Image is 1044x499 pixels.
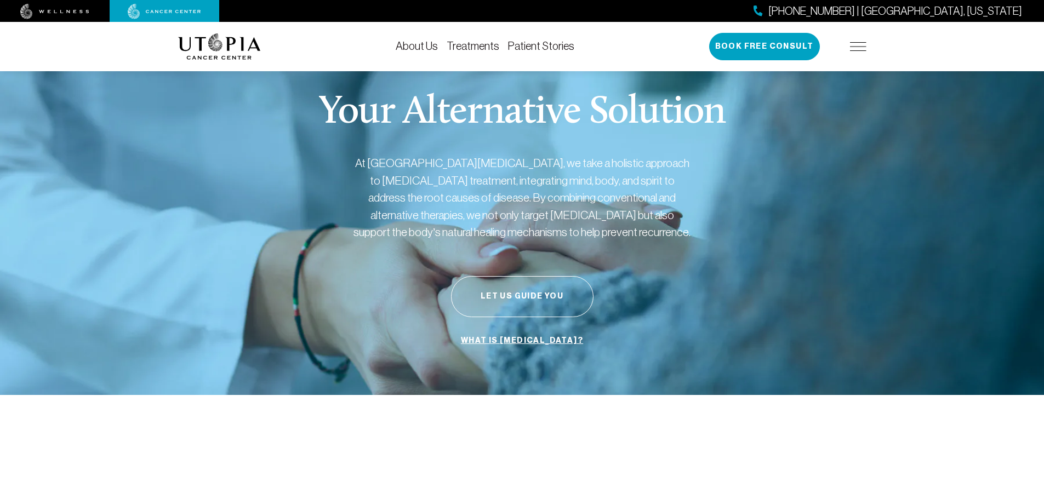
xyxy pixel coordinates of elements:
[447,40,499,52] a: Treatments
[20,4,89,19] img: wellness
[850,42,866,51] img: icon-hamburger
[396,40,438,52] a: About Us
[709,33,820,60] button: Book Free Consult
[768,3,1022,19] span: [PHONE_NUMBER] | [GEOGRAPHIC_DATA], [US_STATE]
[451,276,594,317] button: Let Us Guide You
[754,3,1022,19] a: [PHONE_NUMBER] | [GEOGRAPHIC_DATA], [US_STATE]
[318,93,726,133] p: Your Alternative Solution
[128,4,201,19] img: cancer center
[352,154,692,241] p: At [GEOGRAPHIC_DATA][MEDICAL_DATA], we take a holistic approach to [MEDICAL_DATA] treatment, inte...
[508,40,574,52] a: Patient Stories
[458,330,586,351] a: What is [MEDICAL_DATA]?
[178,33,261,60] img: logo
